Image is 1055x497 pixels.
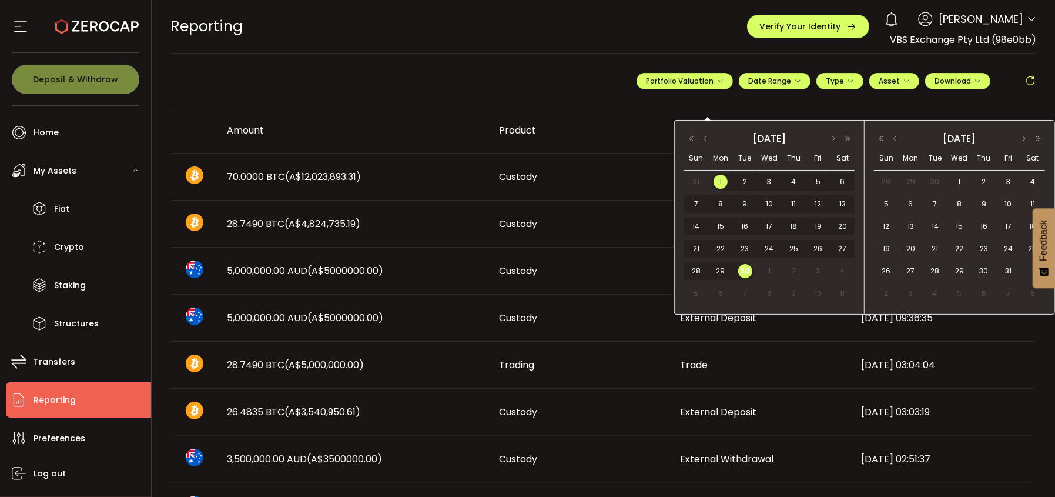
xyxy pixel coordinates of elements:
span: 28 [879,175,893,189]
span: Fiat [54,201,69,218]
button: Verify Your Identity [747,15,869,38]
div: [DATE] 03:03:19 [852,405,1033,419]
span: 31 [689,175,704,189]
div: [DATE] 03:04:04 [852,358,1033,372]
span: 8 [762,286,776,301]
span: 12 [879,219,893,234]
span: 22 [952,242,966,256]
span: Reporting [171,16,243,36]
span: 22 [714,242,728,256]
span: 30 [738,264,752,278]
span: 3,500,000.00 AUD [227,452,383,466]
span: 17 [762,219,776,234]
span: 28.7490 BTC [227,358,364,372]
span: 8 [1026,286,1040,301]
span: Download [935,76,981,86]
span: 26.4835 BTC [227,405,361,419]
span: 5,000,000.00 AUD [227,311,384,325]
span: 10 [811,286,825,301]
img: aud_portfolio.svg [186,308,203,325]
button: Download [925,73,990,89]
span: 29 [952,264,966,278]
span: 16 [977,219,991,234]
button: Type [816,73,863,89]
span: 30 [977,264,991,278]
span: (A$5,000,000.00) [285,358,364,372]
span: 3 [811,264,825,278]
th: Fri [806,146,830,171]
span: Date Range [748,76,801,86]
span: 2 [977,175,991,189]
span: 21 [689,242,704,256]
span: 1 [762,264,776,278]
span: 4 [835,264,849,278]
th: Sat [1020,146,1045,171]
span: Asset [879,76,900,86]
span: 20 [903,242,917,256]
th: Sat [830,146,855,171]
span: 3 [903,286,917,301]
span: [PERSON_NAME] [939,11,1023,27]
span: 24 [762,242,776,256]
span: 25 [786,242,801,256]
span: 7 [928,197,942,211]
span: (A$3500000.00) [307,452,383,466]
th: Thu [782,146,806,171]
span: 23 [738,242,752,256]
span: 28 [689,264,704,278]
span: Verify Your Identity [759,22,840,31]
span: (A$5000000.00) [308,311,384,325]
span: Portfolio Valuation [646,76,724,86]
span: 16 [738,219,752,234]
span: Deposit & Withdraw [33,75,118,84]
span: 11 [835,286,849,301]
span: External Deposit [681,311,757,325]
span: 28 [928,264,942,278]
span: 18 [786,219,801,234]
span: 2 [786,264,801,278]
span: Structures [54,315,99,332]
span: 13 [903,219,917,234]
span: Type [826,76,854,86]
th: Thu [972,146,996,171]
span: 6 [835,175,849,189]
span: Trade [681,358,708,372]
iframe: Chat Widget [918,370,1055,497]
span: 8 [952,197,966,211]
span: 14 [689,219,704,234]
div: Amount [218,124,490,137]
span: 4 [786,175,801,189]
span: 21 [928,242,942,256]
span: 26 [811,242,825,256]
span: 4 [1026,175,1040,189]
span: 6 [903,197,917,211]
span: Custody [500,311,538,325]
span: 25 [1026,242,1040,256]
th: Fri [996,146,1021,171]
th: Sun [684,146,708,171]
span: Home [34,124,59,141]
span: 5 [879,197,893,211]
span: 3 [762,175,776,189]
button: Feedback - Show survey [1033,208,1055,288]
img: aud_portfolio.svg [186,261,203,278]
span: 17 [1002,219,1016,234]
span: (A$4,824,735.19) [285,217,361,231]
span: 70.0000 BTC [227,170,361,184]
span: Preferences [34,430,85,447]
th: Tue [923,146,947,171]
span: Feedback [1039,220,1049,261]
img: btc_portfolio.svg [186,402,203,419]
span: Transfers [34,353,75,371]
span: Custody [500,170,538,184]
img: aud_portfolio.svg [186,449,203,466]
span: Staking [54,277,86,294]
span: 7 [738,286,752,301]
span: Custody [500,405,538,419]
th: Mon [708,146,732,171]
span: (A$12,023,893.31) [286,170,361,184]
span: (A$3,540,950.61) [285,405,361,419]
span: 5,000,000.00 AUD [227,264,384,278]
span: 19 [811,219,825,234]
span: Custody [500,264,538,278]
